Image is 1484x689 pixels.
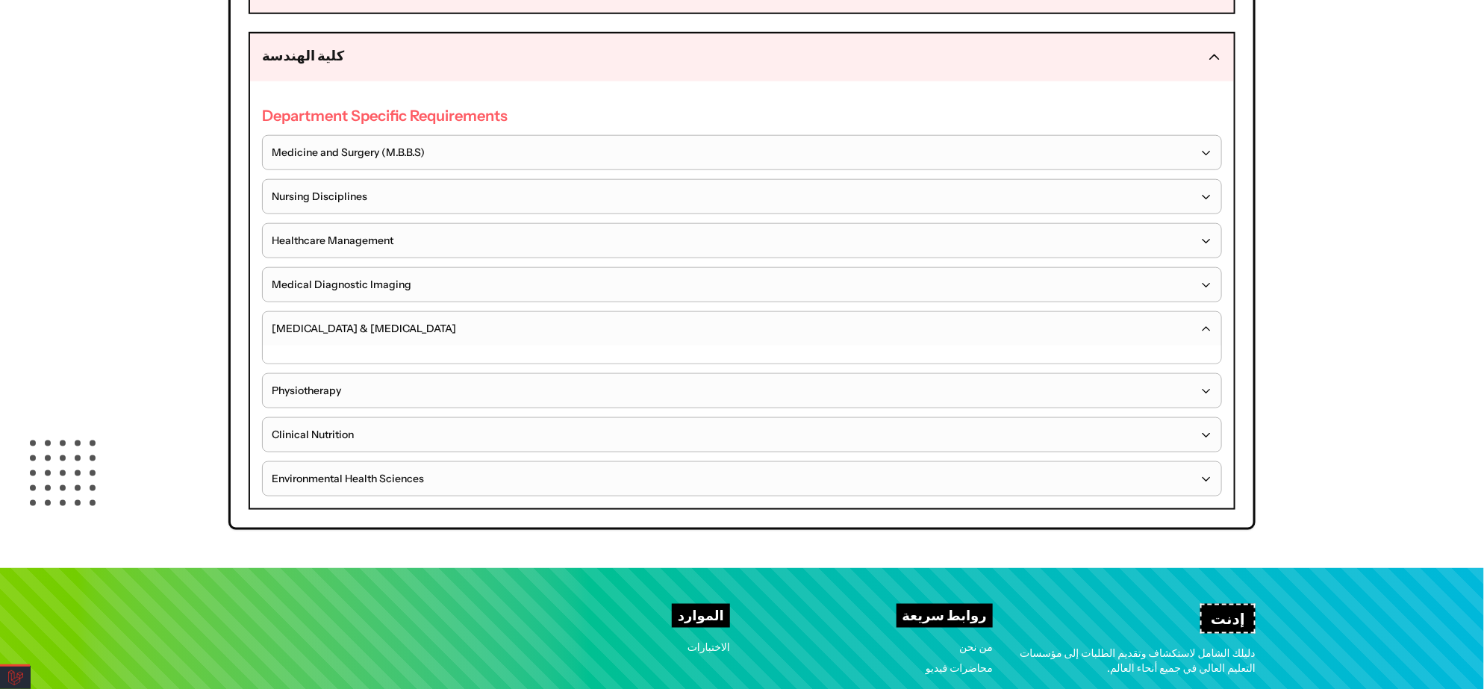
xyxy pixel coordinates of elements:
[897,604,994,628] h4: روابط سريعة
[272,277,411,293] span: Medical Diagnostic Imaging
[263,462,1221,496] button: Environmental Health Sciences
[263,224,1221,258] button: Healthcare Management
[263,374,1221,408] button: Physiotherapy
[272,427,354,443] span: Clinical Nutrition
[263,312,1221,346] button: [MEDICAL_DATA] & [MEDICAL_DATA]
[263,268,1221,302] button: Medical Diagnostic Imaging
[926,662,993,676] a: محاضرات فيديو
[250,34,1234,81] button: كلية الهندسة
[672,604,730,628] h4: الموارد
[1200,604,1256,634] h3: إدنت
[262,105,1222,126] h4: Department Specific Requirements
[272,321,456,337] span: [MEDICAL_DATA] & [MEDICAL_DATA]
[263,136,1221,169] button: Medicine and Surgery (M.B.B.S)
[1017,646,1256,677] p: دليلك الشامل لاستكشاف وتقديم الطلبات إلى مؤسسات التعليم العالي في جميع أنحاء العالم.
[263,418,1221,452] button: Clinical Nutrition
[272,145,425,160] span: Medicine and Surgery (M.B.B.S)
[959,640,993,654] a: من نحن
[272,471,424,487] span: Environmental Health Sciences
[272,233,393,249] span: Healthcare Management
[688,640,730,654] a: الاختبارات
[263,180,1221,213] button: Nursing Disciplines
[262,46,344,66] h3: كلية الهندسة
[272,189,367,205] span: Nursing Disciplines
[272,383,341,399] span: Physiotherapy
